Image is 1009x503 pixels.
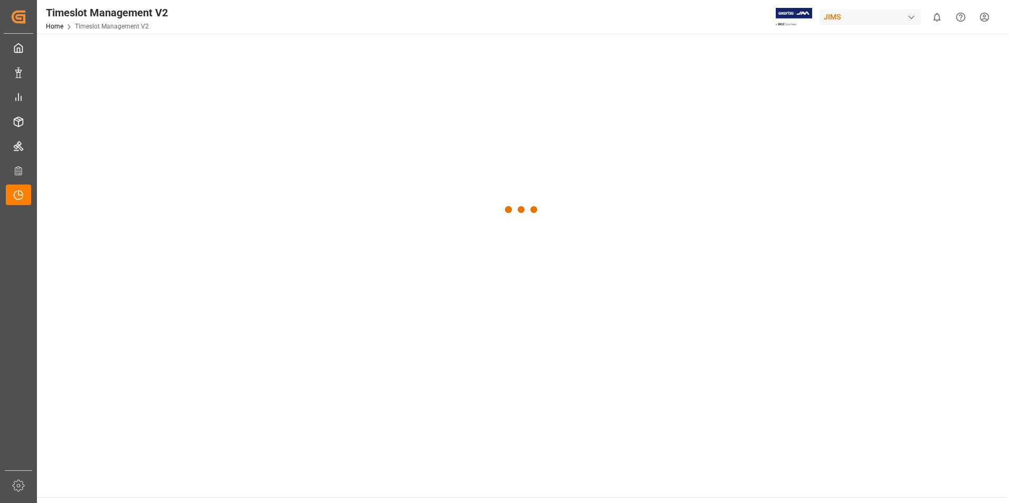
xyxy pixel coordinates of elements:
[820,9,921,25] div: JIMS
[46,5,168,21] div: Timeslot Management V2
[46,23,63,30] a: Home
[925,5,949,29] button: show 0 new notifications
[949,5,973,29] button: Help Center
[776,8,812,26] img: Exertis%20JAM%20-%20Email%20Logo.jpg_1722504956.jpg
[820,7,925,27] button: JIMS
